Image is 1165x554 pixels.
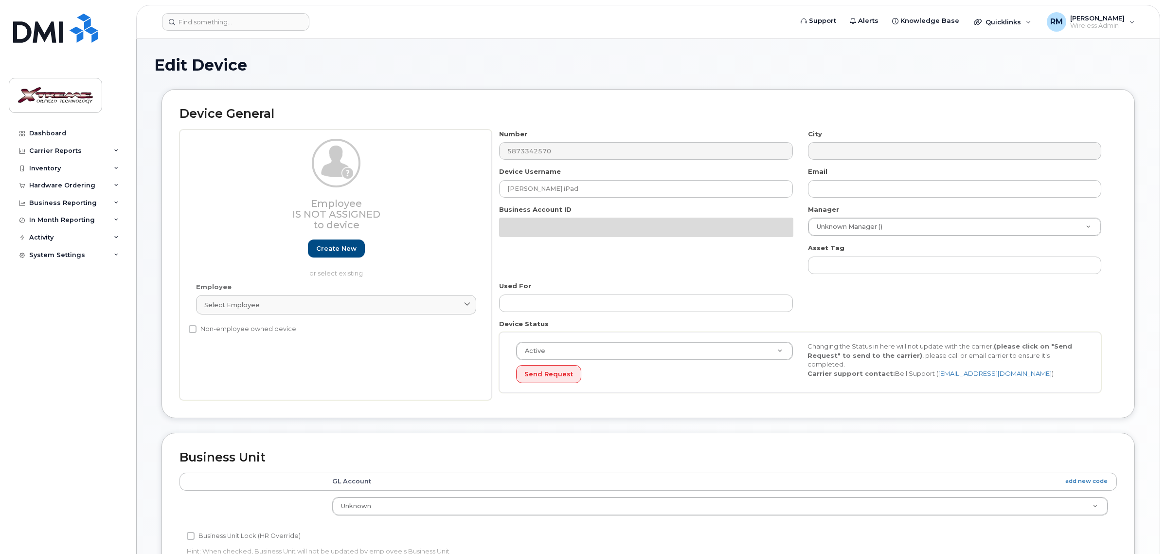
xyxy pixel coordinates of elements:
label: Number [499,129,527,139]
th: GL Account [323,473,1117,490]
span: Is not assigned [292,208,380,220]
div: Changing the Status in here will not update with the carrier, , please call or email carrier to e... [800,342,1092,378]
a: [EMAIL_ADDRESS][DOMAIN_NAME] [938,369,1052,377]
p: or select existing [196,269,476,278]
a: Unknown Manager () [808,218,1101,236]
a: add new code [1065,477,1108,485]
h3: Employee [196,198,476,230]
input: Non-employee owned device [189,325,197,333]
h2: Device General [179,107,1117,121]
label: Used For [499,281,531,291]
span: Select employee [204,300,260,310]
input: Business Unit Lock (HR Override) [187,532,195,540]
span: to device [313,219,359,231]
h1: Edit Device [154,56,1142,74]
label: Non-employee owned device [189,323,296,335]
a: Active [517,342,792,360]
span: Active [519,347,545,355]
button: Send Request [516,365,581,383]
label: Device Status [499,319,549,329]
label: Manager [808,205,839,214]
label: Device Username [499,167,561,176]
h2: Business Unit [179,451,1117,464]
span: Unknown Manager () [811,222,882,231]
label: Business Account ID [499,205,572,214]
label: City [808,129,822,139]
label: Business Unit Lock (HR Override) [187,530,301,542]
span: Unknown [341,502,371,510]
a: Select employee [196,295,476,314]
a: Create new [308,240,365,258]
a: Unknown [333,498,1108,515]
label: Asset Tag [808,243,844,253]
strong: (please click on "Send Request" to send to the carrier) [807,342,1072,359]
strong: Carrier support contact: [807,369,895,377]
label: Email [808,167,827,176]
label: Employee [196,282,232,292]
